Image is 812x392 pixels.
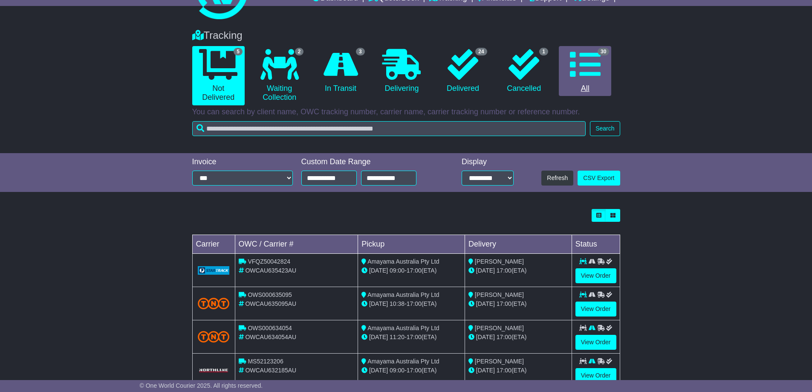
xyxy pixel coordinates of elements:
span: 17:00 [407,334,422,340]
span: Amayama Australia Pty Ltd [367,291,439,298]
a: CSV Export [578,171,620,186]
span: OWCAU635423AU [245,267,296,274]
span: 10:38 [390,300,405,307]
span: 1 [539,48,548,55]
a: 5 Not Delivered [192,46,245,105]
img: GetCarrierServiceLogo [198,266,230,275]
span: 11:20 [390,334,405,340]
td: Pickup [358,235,465,254]
span: [DATE] [369,300,388,307]
span: 17:00 [497,367,511,374]
a: 2 Waiting Collection [253,46,306,105]
div: Display [462,157,514,167]
a: 1 Cancelled [498,46,550,96]
a: View Order [575,335,616,350]
span: [DATE] [369,334,388,340]
a: View Order [575,368,616,383]
span: OWS000635095 [248,291,292,298]
span: 3 [356,48,365,55]
a: 24 Delivered [436,46,489,96]
img: TNT_Domestic.png [198,331,230,343]
span: 5 [234,48,243,55]
div: (ETA) [468,366,568,375]
span: 09:00 [390,267,405,274]
td: OWC / Carrier # [235,235,358,254]
span: Amayama Australia Pty Ltd [367,358,439,365]
a: View Order [575,302,616,317]
span: Amayama Australia Pty Ltd [367,258,439,265]
img: GetCarrierServiceLogo [198,368,230,373]
div: (ETA) [468,266,568,275]
td: Delivery [465,235,572,254]
span: 17:00 [497,300,511,307]
span: [DATE] [369,367,388,374]
span: [PERSON_NAME] [475,258,524,265]
span: [DATE] [476,267,495,274]
span: 17:00 [497,334,511,340]
a: View Order [575,268,616,283]
span: 17:00 [407,267,422,274]
div: - (ETA) [361,333,461,342]
span: Amayama Australia Pty Ltd [367,325,439,331]
span: OWCAU632185AU [245,367,296,374]
span: 17:00 [407,367,422,374]
button: Refresh [541,171,573,186]
img: TNT_Domestic.png [198,298,230,309]
span: 2 [295,48,304,55]
div: - (ETA) [361,299,461,308]
span: 17:00 [407,300,422,307]
span: VFQZ50042824 [248,258,290,265]
span: [DATE] [476,367,495,374]
span: 17:00 [497,267,511,274]
a: 3 In Transit [314,46,367,96]
span: 24 [475,48,487,55]
span: [PERSON_NAME] [475,291,524,298]
span: © One World Courier 2025. All rights reserved. [140,382,263,389]
span: MS52123206 [248,358,283,365]
span: [DATE] [369,267,388,274]
span: OWCAU635095AU [245,300,296,307]
p: You can search by client name, OWC tracking number, carrier name, carrier tracking number or refe... [192,107,620,117]
div: Custom Date Range [301,157,438,167]
div: - (ETA) [361,266,461,275]
span: [DATE] [476,334,495,340]
span: [PERSON_NAME] [475,358,524,365]
span: 30 [598,48,609,55]
button: Search [590,121,620,136]
span: [DATE] [476,300,495,307]
div: Invoice [192,157,293,167]
span: [PERSON_NAME] [475,325,524,331]
a: Delivering [376,46,428,96]
span: OWS000634054 [248,325,292,331]
div: Tracking [188,29,624,42]
td: Status [572,235,620,254]
div: - (ETA) [361,366,461,375]
td: Carrier [192,235,235,254]
div: (ETA) [468,299,568,308]
a: 30 All [559,46,611,96]
span: OWCAU634054AU [245,334,296,340]
span: 09:00 [390,367,405,374]
div: (ETA) [468,333,568,342]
